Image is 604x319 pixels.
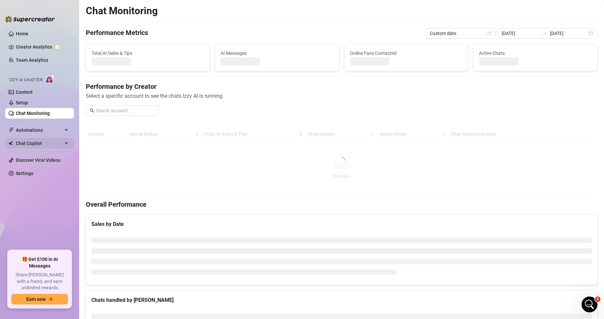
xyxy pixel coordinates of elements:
[14,93,27,106] img: Profile image for Ella
[14,121,118,128] div: Schedule a FREE consulting call:
[221,50,334,57] span: AI Messages
[7,78,125,112] div: Recent messageProfile image for Ellaalright thanks![PERSON_NAME]•2h ago
[502,30,539,37] input: Start date
[86,200,597,209] h4: Overall Performance
[77,223,88,227] span: Help
[38,223,61,227] span: Messages
[91,50,204,57] span: Total AI Sales & Tips
[14,204,34,211] div: Update
[109,223,122,227] span: News
[45,74,55,84] img: AI Chatter
[37,204,72,211] div: Improvement
[479,50,592,57] span: Active Chats
[86,5,158,17] h2: Chat Monitoring
[9,141,13,146] img: Chat Copilot
[5,16,55,22] img: logo-BBDzfeDw.svg
[96,107,155,114] input: Search account...
[11,272,68,291] span: Share [PERSON_NAME] with a friend, and earn unlimited rewards
[29,100,68,107] div: [PERSON_NAME]
[11,256,68,269] span: 🎁 Get $100 in AI Messages
[14,131,118,144] button: Find a time
[16,31,28,36] a: Home
[595,297,600,302] span: 6
[86,92,597,100] span: Select a specific account to see the chats Izzy AI is running.
[550,30,588,37] input: End date
[9,127,14,133] span: thunderbolt
[26,297,46,302] span: Earn now
[33,206,66,232] button: Messages
[16,42,69,52] a: Creator Analytics exclamation-circle
[29,93,63,99] span: alright thanks!
[99,206,132,232] button: News
[13,47,119,58] p: Hi [PERSON_NAME]
[16,158,60,163] a: Discover Viral Videos
[91,220,592,228] div: Sales by Date
[430,28,491,38] span: Custom date
[48,297,53,301] span: arrow-right
[66,206,99,232] button: Help
[14,83,118,90] div: Recent message
[96,11,109,24] img: Profile image for Giselle
[71,11,84,24] img: Profile image for Yoni
[13,13,57,22] img: logo
[542,31,547,36] span: swap-right
[9,223,24,227] span: Home
[113,11,125,22] div: Close
[9,77,43,83] span: Izzy AI Chatter
[16,57,48,63] a: Team Analytics
[16,138,63,149] span: Chat Copilot
[90,108,94,113] span: search
[91,296,592,304] div: Chats handled by [PERSON_NAME]
[7,88,125,112] div: Profile image for Ellaalright thanks![PERSON_NAME]•2h ago
[7,153,125,199] img: Izzy just got smarter and safer ✨
[337,156,346,165] span: loading
[542,31,547,36] span: to
[16,100,28,105] a: Setup
[86,28,148,39] h4: Performance Metrics
[16,111,50,116] a: Chat Monitoring
[350,50,463,57] span: Online Fans Contacted
[16,171,33,176] a: Settings
[16,89,33,95] a: Content
[69,100,88,107] div: • 2h ago
[7,152,125,236] div: Izzy just got smarter and safer ✨UpdateImprovement
[11,294,68,304] button: Earn nowarrow-right
[488,31,492,35] span: calendar
[582,297,597,312] iframe: Intercom live chat
[16,125,63,135] span: Automations
[13,58,119,69] p: How can we help?
[83,11,96,24] img: Profile image for Ella
[86,82,597,91] h4: Performance by Creator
